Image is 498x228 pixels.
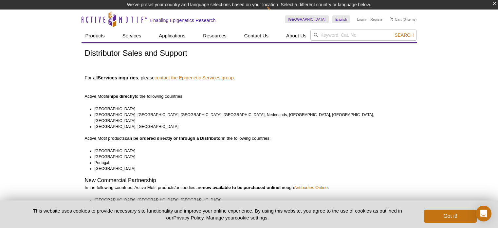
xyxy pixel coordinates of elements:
[395,32,414,38] span: Search
[203,185,279,190] strong: now available to be purchased online
[150,17,216,23] h2: Enabling Epigenetics Research
[85,135,414,141] p: Active Motif products in the following countries:
[393,32,415,38] button: Search
[95,160,408,166] li: Portugal
[310,30,417,41] input: Keyword, Cat. No.
[332,15,350,23] a: English
[95,197,408,203] li: [GEOGRAPHIC_DATA], [GEOGRAPHIC_DATA], [GEOGRAPHIC_DATA]
[85,75,414,81] h4: For all , please .
[285,15,329,23] a: [GEOGRAPHIC_DATA]
[22,207,414,221] p: This website uses cookies to provide necessary site functionality and improve your online experie...
[390,17,393,21] img: Your Cart
[95,112,408,124] li: [GEOGRAPHIC_DATA], [GEOGRAPHIC_DATA], [GEOGRAPHIC_DATA], [GEOGRAPHIC_DATA], Nederlands, [GEOGRAPH...
[95,166,408,172] li: [GEOGRAPHIC_DATA]
[390,17,402,22] a: Cart
[173,215,203,220] a: Privacy Policy
[476,206,491,221] div: Open Intercom Messenger
[98,75,138,80] strong: Services inquiries
[368,15,369,23] li: |
[95,106,408,112] li: [GEOGRAPHIC_DATA]
[85,82,414,99] p: Active Motif to the following countries:
[107,94,135,99] strong: ships directly
[155,75,234,81] a: contact the Epigenetic Services group
[85,177,414,183] h2: New Commercial Partnership
[267,5,284,20] img: Change Here
[85,185,414,191] p: In the following countries, Active Motif products/antibodies are through :
[199,30,231,42] a: Resources
[82,30,109,42] a: Products
[95,124,408,130] li: [GEOGRAPHIC_DATA], [GEOGRAPHIC_DATA]
[155,30,189,42] a: Applications
[125,136,222,141] strong: can be ordered directly or through a Distributor
[282,30,310,42] a: About Us
[85,49,414,58] h1: Distributor Sales and Support
[235,215,267,220] button: cookie settings
[424,210,476,223] button: Got it!
[119,30,145,42] a: Services
[95,148,408,154] li: [GEOGRAPHIC_DATA]
[370,17,384,22] a: Register
[390,15,417,23] li: (0 items)
[294,185,328,190] a: Antibodies Online
[95,154,408,160] li: [GEOGRAPHIC_DATA]
[357,17,366,22] a: Login
[240,30,272,42] a: Contact Us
